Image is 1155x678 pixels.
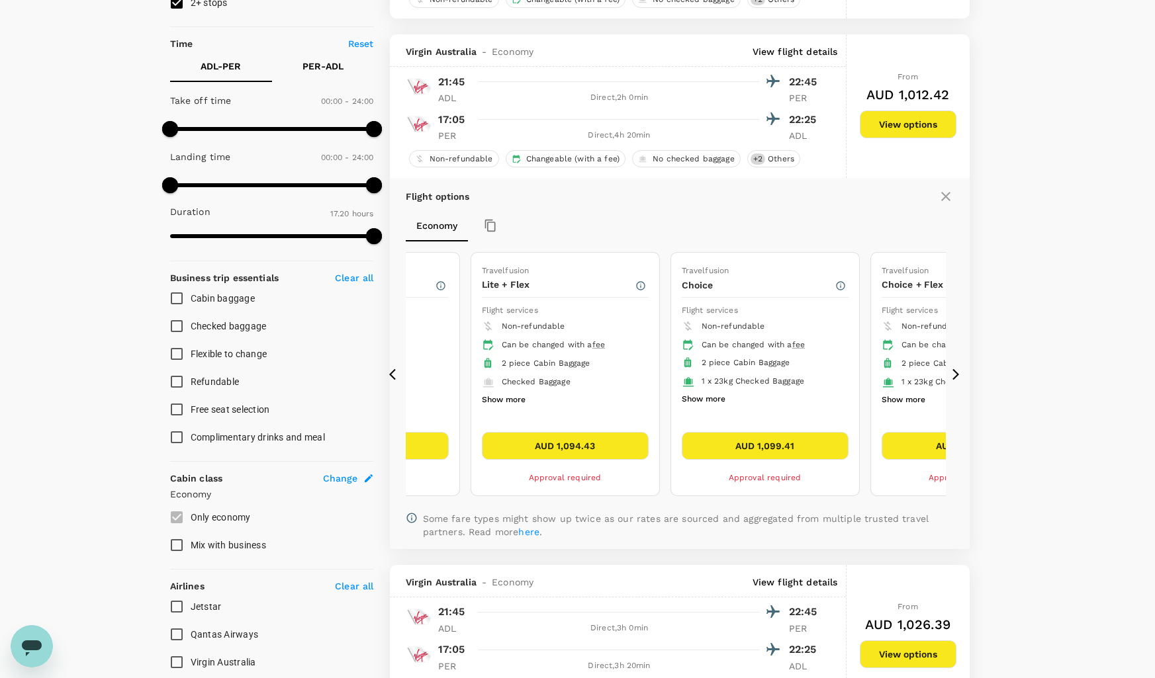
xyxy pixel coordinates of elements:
span: Approval required [529,473,602,482]
span: Non-refundable [702,321,765,331]
span: 2 piece Cabin Baggage [502,359,590,368]
p: View flight details [753,575,838,589]
span: Non-refundable [424,153,498,165]
span: Jetstar [191,601,222,612]
button: Economy [406,210,468,241]
span: Others [762,153,800,165]
span: Non-refundable [901,321,965,331]
p: 21:45 [438,604,465,620]
div: Direct , 4h 20min [479,129,760,142]
span: Approval required [929,473,1001,482]
p: ADL [438,91,471,105]
p: View flight details [753,45,838,58]
span: Flight services [482,306,538,315]
span: Flight services [682,306,738,315]
span: + 2 [751,153,765,165]
span: Flexible to change [191,349,267,359]
span: No checked baggage [647,153,740,165]
span: 00:00 - 24:00 [321,153,374,162]
strong: Cabin class [170,473,223,484]
span: Checked Baggage [502,377,571,386]
p: 22:25 [789,642,822,657]
span: Qantas Airways [191,629,259,640]
a: here [518,527,539,537]
div: Non-refundable [409,150,499,167]
button: AUD 1,094.43 [482,432,649,460]
p: Landing time [170,150,231,163]
p: Clear all [335,271,373,284]
span: Checked baggage [191,321,267,331]
p: Lite + Flex [482,278,635,291]
p: PER [438,129,471,142]
span: Travelfusion [482,266,530,275]
h6: AUD 1,012.42 [866,84,949,105]
span: Free seat selection [191,404,270,415]
img: VA [406,111,432,138]
p: 22:45 [789,74,822,90]
p: Time [170,37,193,50]
span: Refundable [191,376,240,387]
span: - [477,575,492,589]
p: ADL [438,622,471,635]
span: Virgin Australia [406,575,477,589]
span: Mix with business [191,540,266,550]
span: fee [592,340,605,349]
p: 21:45 [438,74,465,90]
p: PER [438,659,471,673]
span: Complimentary drinks and meal [191,432,325,443]
span: 00:00 - 24:00 [321,97,374,106]
p: Choice + Flex [882,278,1035,291]
strong: Business trip essentials [170,273,279,283]
p: Duration [170,205,210,218]
span: Change [323,472,358,485]
span: Travelfusion [882,266,929,275]
p: Economy [170,487,374,501]
p: Take off time [170,94,232,107]
div: Can be changed with a [502,339,638,352]
p: ADL [789,659,822,673]
h6: AUD 1,026.39 [865,614,950,635]
button: AUD 1,149.43 [882,432,1048,460]
span: 1 x 23kg Checked Baggage [702,376,805,386]
span: - [477,45,492,58]
div: +2Others [747,150,800,167]
span: 2 piece Cabin Baggage [901,359,990,368]
span: Changeable (with a fee) [521,153,625,165]
span: Flight services [882,306,938,315]
img: VA [406,73,432,100]
p: PER [789,622,822,635]
button: Show more [882,392,925,409]
p: Choice [682,278,835,292]
p: Clear all [335,579,373,593]
span: Approval required [729,473,802,482]
p: PER - ADL [302,60,344,73]
p: 22:25 [789,112,822,128]
span: Non-refundable [502,321,565,331]
p: 17:05 [438,642,465,657]
button: Show more [682,391,725,408]
p: PER [789,91,822,105]
button: Show more [482,392,526,409]
p: ADL - PER [201,60,241,73]
span: From [898,72,918,81]
p: Some fare types might show up twice as our rates are sourced and aggregated from multiple trusted... [423,512,954,538]
span: From [898,602,918,611]
span: Virgin Australia [406,45,477,58]
div: No checked baggage [632,150,741,167]
img: VA [406,642,432,668]
div: Direct , 2h 0min [479,91,760,105]
span: Economy [492,45,533,58]
p: Reset [348,37,374,50]
p: Flight options [406,190,470,203]
div: Direct , 3h 0min [479,622,760,635]
span: 1 x 23kg Checked Baggage [901,377,1005,386]
div: Direct , 3h 20min [479,659,760,673]
span: Cabin baggage [191,293,255,304]
span: 17.20 hours [330,209,374,218]
strong: Airlines [170,581,205,591]
div: Can be changed with a [901,339,1038,352]
p: ADL [789,129,822,142]
span: Economy [492,575,533,589]
span: Only economy [191,512,251,523]
p: 22:45 [789,604,822,620]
